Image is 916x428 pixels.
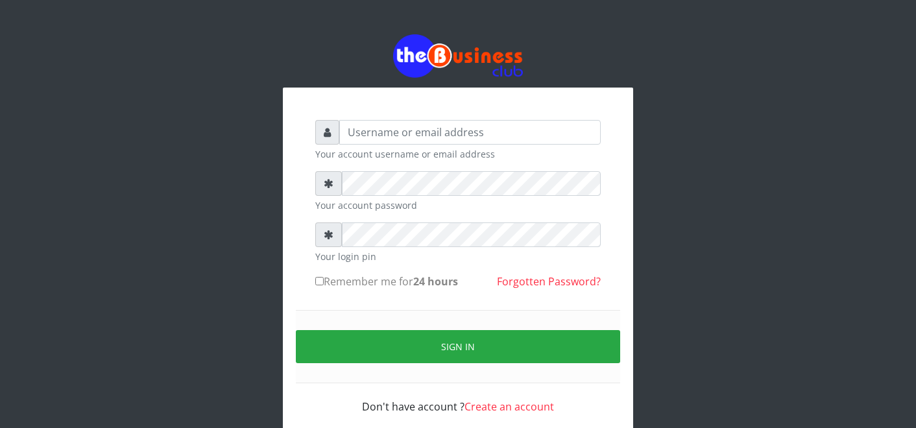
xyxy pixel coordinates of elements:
a: Create an account [464,399,554,414]
a: Forgotten Password? [497,274,601,289]
input: Username or email address [339,120,601,145]
div: Don't have account ? [315,383,601,414]
small: Your login pin [315,250,601,263]
button: Sign in [296,330,620,363]
b: 24 hours [413,274,458,289]
label: Remember me for [315,274,458,289]
small: Your account password [315,198,601,212]
input: Remember me for24 hours [315,277,324,285]
small: Your account username or email address [315,147,601,161]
